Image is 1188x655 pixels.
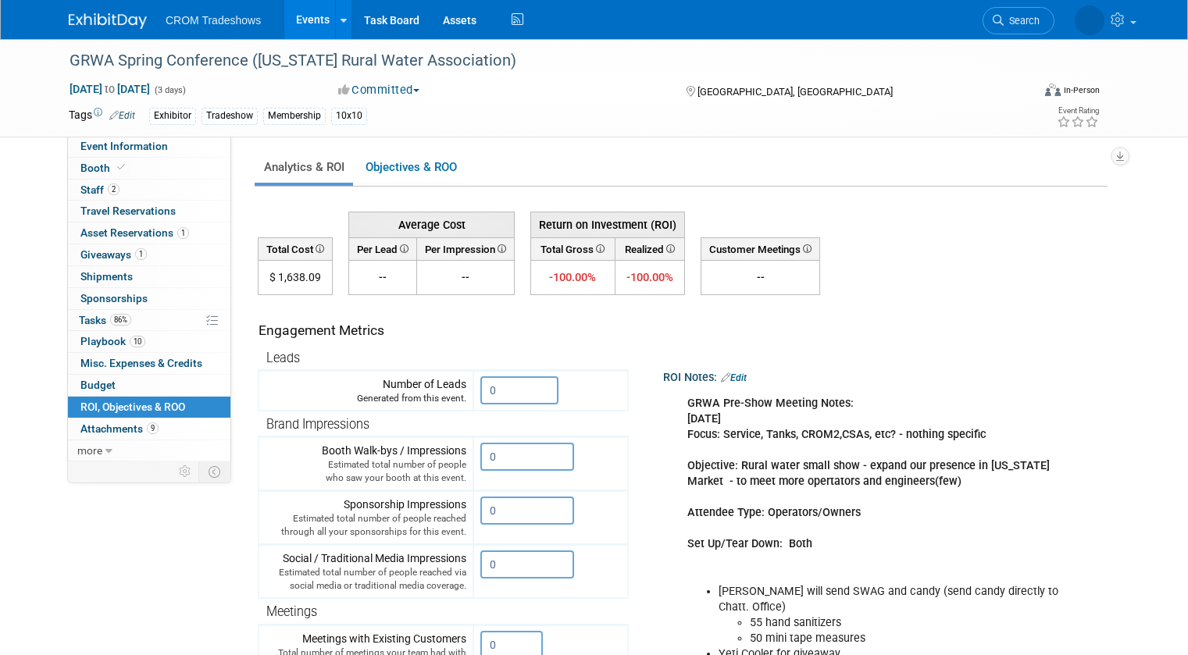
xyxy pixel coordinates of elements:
[172,461,199,482] td: Personalize Event Tab Strip
[80,335,145,347] span: Playbook
[549,270,596,284] span: -100.00%
[69,107,135,125] td: Tags
[750,615,1076,631] li: 55 hand sanitizers
[266,392,466,405] div: Generated from this event.
[80,357,202,369] span: Misc. Expenses & Credits
[68,244,230,265] a: Giveaways1
[687,397,1050,551] b: GRWA Pre-Show Meeting Notes: [DATE] Focus: Service, Tanks, CROM2,CSAs, etc? - nothing specific Ob...
[202,108,258,124] div: Tradeshow
[721,372,747,383] a: Edit
[149,108,196,124] div: Exhibitor
[69,13,147,29] img: ExhibitDay
[80,248,147,261] span: Giveaways
[259,261,333,295] td: $ 1,638.09
[68,375,230,396] a: Budget
[177,227,189,239] span: 1
[77,444,102,457] span: more
[266,458,466,485] div: Estimated total number of people who saw your booth at this event.
[266,566,466,593] div: Estimated total number of people reached via social media or traditional media coverage.
[266,497,466,539] div: Sponsorship Impressions
[531,212,685,237] th: Return on Investment (ROI)
[1063,84,1100,96] div: In-Person
[266,512,466,539] div: Estimated total number of people reached through all your sponsorships for this event.
[531,237,615,260] th: Total Gross
[708,269,813,285] div: --
[68,201,230,222] a: Travel Reservations
[333,82,426,98] button: Committed
[80,205,176,217] span: Travel Reservations
[983,7,1054,34] a: Search
[68,331,230,352] a: Playbook10
[1004,15,1040,27] span: Search
[68,136,230,157] a: Event Information
[750,631,1076,646] li: 50 mini tape measures
[417,237,515,260] th: Per Impression
[1075,5,1104,35] img: Kristin Elliott
[697,86,893,98] span: [GEOGRAPHIC_DATA], [GEOGRAPHIC_DATA]
[80,226,189,239] span: Asset Reservations
[255,152,353,183] a: Analytics & ROI
[379,271,387,283] span: --
[259,321,622,340] div: Engagement Metrics
[626,270,673,284] span: -100.00%
[68,180,230,201] a: Staff2
[130,336,145,347] span: 10
[68,353,230,374] a: Misc. Expenses & Credits
[266,417,369,432] span: Brand Impressions
[68,158,230,179] a: Booth
[102,83,117,95] span: to
[166,14,261,27] span: CROM Tradeshows
[110,314,131,326] span: 86%
[153,85,186,95] span: (3 days)
[80,379,116,391] span: Budget
[79,314,131,326] span: Tasks
[80,140,168,152] span: Event Information
[349,237,417,260] th: Per Lead
[1057,107,1099,115] div: Event Rating
[462,271,469,283] span: --
[1045,84,1061,96] img: Format-Inperson.png
[615,237,684,260] th: Realized
[68,222,230,244] a: Asset Reservations1
[69,82,151,96] span: [DATE] [DATE]
[147,422,159,434] span: 9
[64,47,1012,75] div: GRWA Spring Conference ([US_STATE] Rural Water Association)
[109,110,135,121] a: Edit
[68,440,230,461] a: more
[266,443,466,485] div: Booth Walk-bys / Impressions
[663,365,1115,386] div: ROI Notes:
[68,310,230,331] a: Tasks86%
[80,400,185,413] span: ROI, Objectives & ROO
[701,237,820,260] th: Customer Meetings
[108,183,120,195] span: 2
[68,288,230,309] a: Sponsorships
[135,248,147,260] span: 1
[263,108,326,124] div: Membership
[266,351,300,365] span: Leads
[68,418,230,440] a: Attachments9
[80,422,159,435] span: Attachments
[356,152,466,183] a: Objectives & ROO
[266,604,317,619] span: Meetings
[117,163,125,172] i: Booth reservation complete
[266,550,466,593] div: Social / Traditional Media Impressions
[199,461,231,482] td: Toggle Event Tabs
[259,237,333,260] th: Total Cost
[349,212,515,237] th: Average Cost
[80,270,133,283] span: Shipments
[68,397,230,418] a: ROI, Objectives & ROO
[719,584,1076,646] li: [PERSON_NAME] will send SWAG and candy (send candy directly to Chatt. Office)
[80,292,148,304] span: Sponsorships
[68,266,230,287] a: Shipments
[80,162,128,174] span: Booth
[947,81,1100,105] div: Event Format
[266,376,466,405] div: Number of Leads
[80,183,120,196] span: Staff
[331,108,367,124] div: 10x10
